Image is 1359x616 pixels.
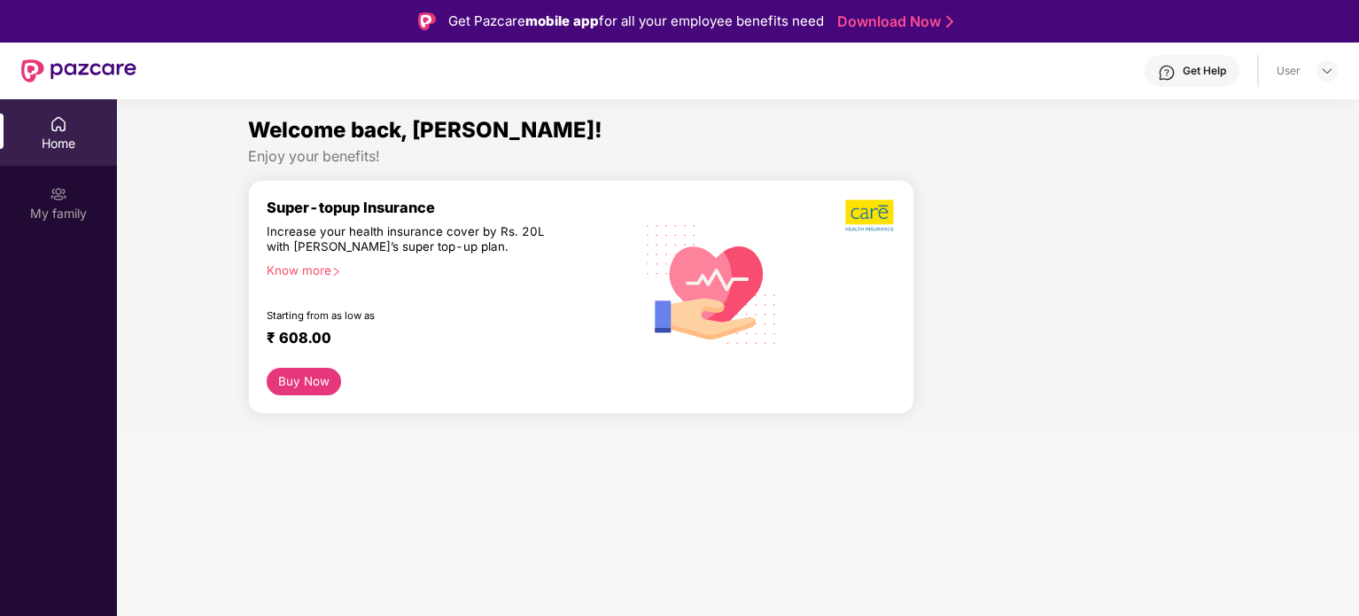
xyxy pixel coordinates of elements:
img: svg+xml;base64,PHN2ZyBpZD0iSG9tZSIgeG1sbnM9Imh0dHA6Ly93d3cudzMub3JnLzIwMDAvc3ZnIiB3aWR0aD0iMjAiIG... [50,115,67,133]
div: Know more [267,263,623,276]
img: b5dec4f62d2307b9de63beb79f102df3.png [845,199,896,232]
div: Starting from as low as [267,309,558,322]
img: svg+xml;base64,PHN2ZyB3aWR0aD0iMjAiIGhlaWdodD0iMjAiIHZpZXdCb3g9IjAgMCAyMCAyMCIgZmlsbD0ibm9uZSIgeG... [50,185,67,203]
img: New Pazcare Logo [21,59,136,82]
img: svg+xml;base64,PHN2ZyBpZD0iRHJvcGRvd24tMzJ4MzIiIHhtbG5zPSJodHRwOi8vd3d3LnczLm9yZy8yMDAwL3N2ZyIgd2... [1320,64,1334,78]
span: Welcome back, [PERSON_NAME]! [248,117,602,143]
button: Buy Now [267,368,342,395]
div: Enjoy your benefits! [248,147,1229,166]
strong: mobile app [525,12,599,29]
div: Get Pazcare for all your employee benefits need [448,11,824,32]
img: svg+xml;base64,PHN2ZyB4bWxucz0iaHR0cDovL3d3dy53My5vcmcvMjAwMC9zdmciIHhtbG5zOnhsaW5rPSJodHRwOi8vd3... [633,203,791,363]
div: Super-topup Insurance [267,199,633,216]
img: svg+xml;base64,PHN2ZyBpZD0iSGVscC0zMngzMiIgeG1sbnM9Imh0dHA6Ly93d3cudzMub3JnLzIwMDAvc3ZnIiB3aWR0aD... [1158,64,1176,82]
div: Increase your health insurance cover by Rs. 20L with [PERSON_NAME]’s super top-up plan. [267,224,557,256]
img: Stroke [946,12,953,31]
div: User [1277,64,1301,78]
span: right [331,267,341,277]
a: Download Now [837,12,948,31]
div: ₹ 608.00 [267,329,616,350]
div: Get Help [1183,64,1226,78]
img: Logo [418,12,436,30]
